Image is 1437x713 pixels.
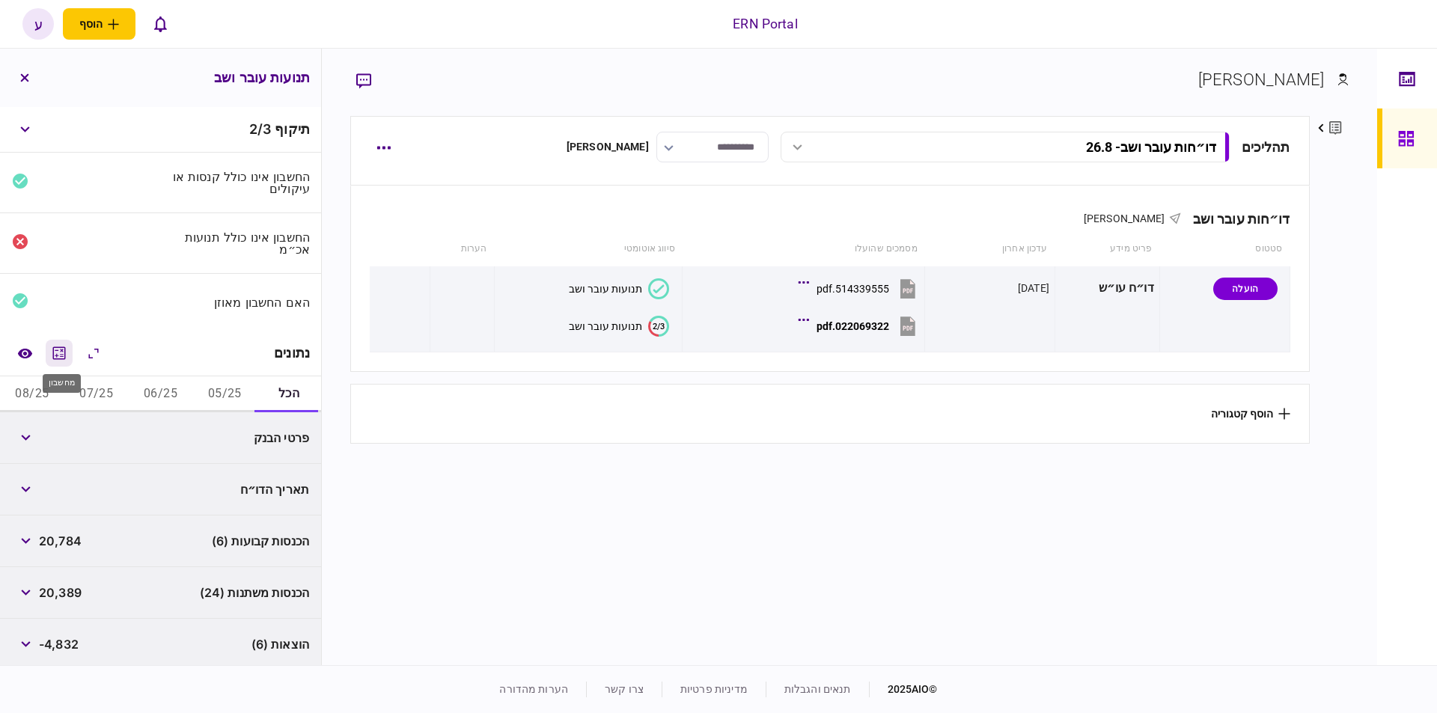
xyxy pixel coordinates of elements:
div: דו״ח עו״ש [1061,272,1154,305]
button: 06/25 [129,376,193,412]
div: תהליכים [1242,137,1290,157]
span: הכנסות קבועות (6) [212,532,309,550]
th: סיווג אוטומטי [495,232,683,266]
span: הוצאות (6) [251,635,309,653]
button: דו״חות עובר ושב- 26.8 [781,132,1230,162]
div: [PERSON_NAME] [567,139,649,155]
div: © 2025 AIO [869,682,938,697]
th: עדכון אחרון [925,232,1055,266]
button: הרחב\כווץ הכל [80,340,107,367]
span: 20,784 [39,532,82,550]
a: מדיניות פרטיות [680,683,748,695]
th: הערות [430,232,494,266]
button: 07/25 [64,376,129,412]
h3: תנועות עובר ושב [214,71,310,85]
button: פתח רשימת התראות [144,8,176,40]
div: [DATE] [1018,281,1049,296]
div: תנועות עובר ושב [569,283,642,295]
div: תאריך הדו״ח [167,483,310,495]
div: דו״חות עובר ושב - 26.8 [1086,139,1216,155]
div: תנועות עובר ושב [569,320,642,332]
a: השוואה למסמך [11,340,38,367]
span: 20,389 [39,584,82,602]
button: מחשבון [46,340,73,367]
button: הוסף קטגוריה [1211,408,1290,420]
th: מסמכים שהועלו [683,232,925,266]
button: 514339555.pdf [802,272,919,305]
button: ע [22,8,54,40]
div: החשבון אינו כולל תנועות אכ״מ [167,231,311,255]
span: -4,832 [39,635,79,653]
div: מחשבון [43,374,81,393]
th: סטטוס [1159,232,1290,266]
span: תיקוף [275,121,310,137]
div: דו״חות עובר ושב [1181,211,1290,227]
a: צרו קשר [605,683,644,695]
text: 2/3 [653,321,665,331]
div: הועלה [1213,278,1278,300]
span: הכנסות משתנות (24) [200,584,309,602]
button: 05/25 [192,376,257,412]
div: האם החשבון מאוזן [167,296,311,308]
div: 022069322.pdf [817,320,889,332]
th: פריט מידע [1055,232,1159,266]
button: הכל [257,376,321,412]
button: תנועות עובר ושב [569,278,669,299]
button: 022069322.pdf [802,309,919,343]
span: [PERSON_NAME] [1084,212,1165,224]
div: 514339555.pdf [817,283,889,295]
div: [PERSON_NAME] [1198,67,1325,92]
div: החשבון אינו כולל קנסות או עיקולים [167,171,311,195]
button: 2/3תנועות עובר ושב [569,316,669,337]
button: פתח תפריט להוספת לקוח [63,8,135,40]
a: תנאים והגבלות [784,683,851,695]
div: נתונים [274,346,310,361]
div: ERN Portal [733,14,797,34]
span: 2 / 3 [249,121,271,137]
a: הערות מהדורה [499,683,568,695]
div: פרטי הבנק [167,432,310,444]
